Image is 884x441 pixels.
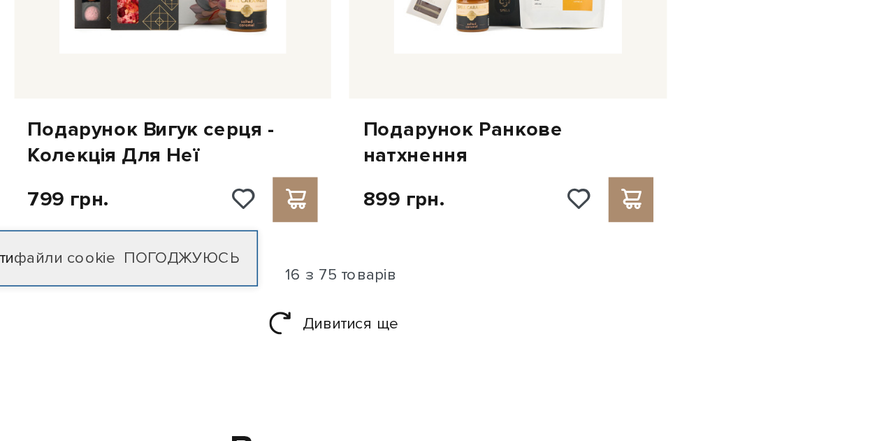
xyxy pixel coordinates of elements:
a: Каталог [30,7,83,29]
a: Погоджуюсь [307,321,379,333]
a: Корпоративним клієнтам [656,6,794,29]
a: Подарункові набори вихователю [473,6,652,29]
a: Подарунок Вигук серця - Колекція Для Неї [247,239,428,272]
a: файли cookie [239,321,303,333]
a: Ідеї подарунків [382,7,468,29]
div: 16 з 75 товарів [24,331,860,344]
p: 899 грн. [456,282,506,298]
a: Подарункові набори [87,7,201,29]
p: 799 грн. [247,282,298,298]
a: Дивитися ще [397,356,488,380]
a: Подарунки на День народження [205,7,377,29]
a: Подарунок Ранкове натхнення [456,239,637,272]
div: Я дозволяю [DOMAIN_NAME] використовувати [11,321,390,333]
a: Про Spell [798,7,854,29]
